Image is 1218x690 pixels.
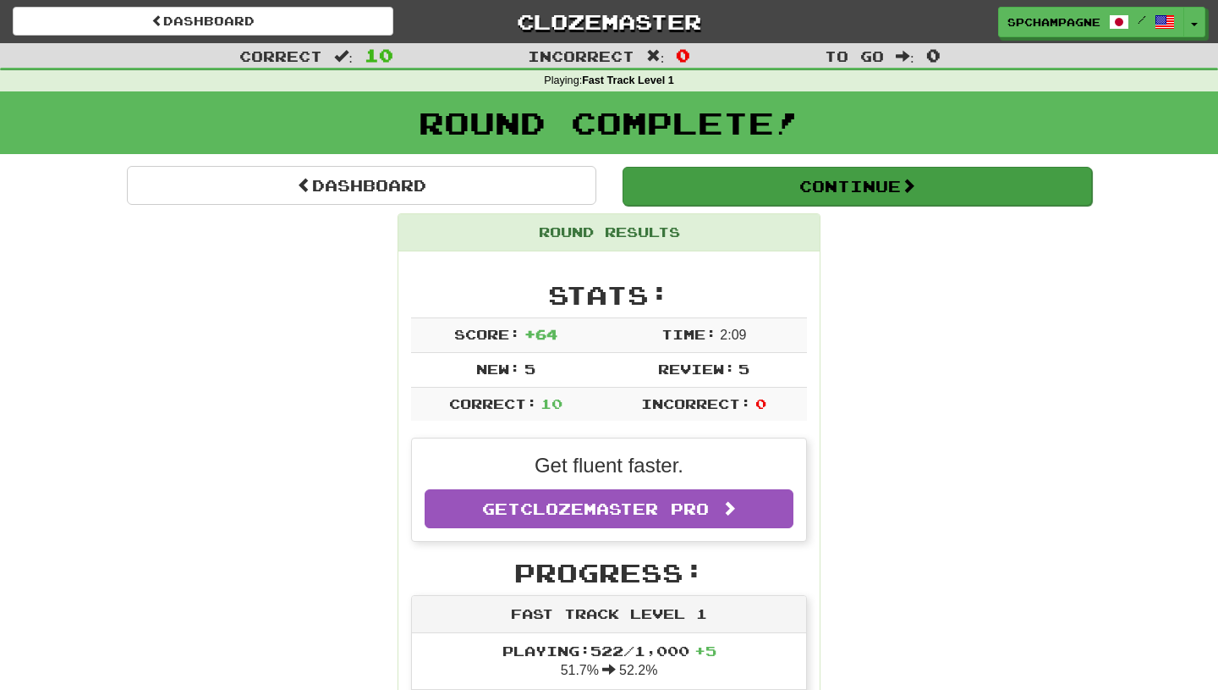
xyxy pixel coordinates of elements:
[502,643,716,659] span: Playing: 522 / 1,000
[658,361,735,377] span: Review:
[476,361,520,377] span: New:
[425,489,793,528] a: GetClozemaster Pro
[524,361,535,377] span: 5
[419,7,799,36] a: Clozemaster
[641,395,751,411] span: Incorrect:
[334,49,353,63] span: :
[524,326,557,342] span: + 64
[411,281,807,309] h2: Stats:
[661,326,716,342] span: Time:
[13,7,393,36] a: Dashboard
[582,75,674,86] strong: Fast Track Level 1
[676,45,690,65] span: 0
[520,500,709,518] span: Clozemaster Pro
[896,49,914,63] span: :
[425,451,793,480] p: Get fluent faster.
[398,214,820,251] div: Round Results
[528,47,634,64] span: Incorrect
[412,596,806,633] div: Fast Track Level 1
[623,167,1092,206] button: Continue
[239,47,322,64] span: Correct
[127,166,596,205] a: Dashboard
[540,395,562,411] span: 10
[755,395,766,411] span: 0
[365,45,393,65] span: 10
[449,395,537,411] span: Correct:
[720,328,746,342] span: 2 : 0 9
[1138,14,1146,25] span: /
[694,643,716,659] span: + 5
[6,106,1212,140] h1: Round Complete!
[1007,14,1100,30] span: spchampagne
[646,49,665,63] span: :
[926,45,941,65] span: 0
[825,47,884,64] span: To go
[454,326,520,342] span: Score:
[998,7,1184,37] a: spchampagne /
[738,361,749,377] span: 5
[411,559,807,587] h2: Progress:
